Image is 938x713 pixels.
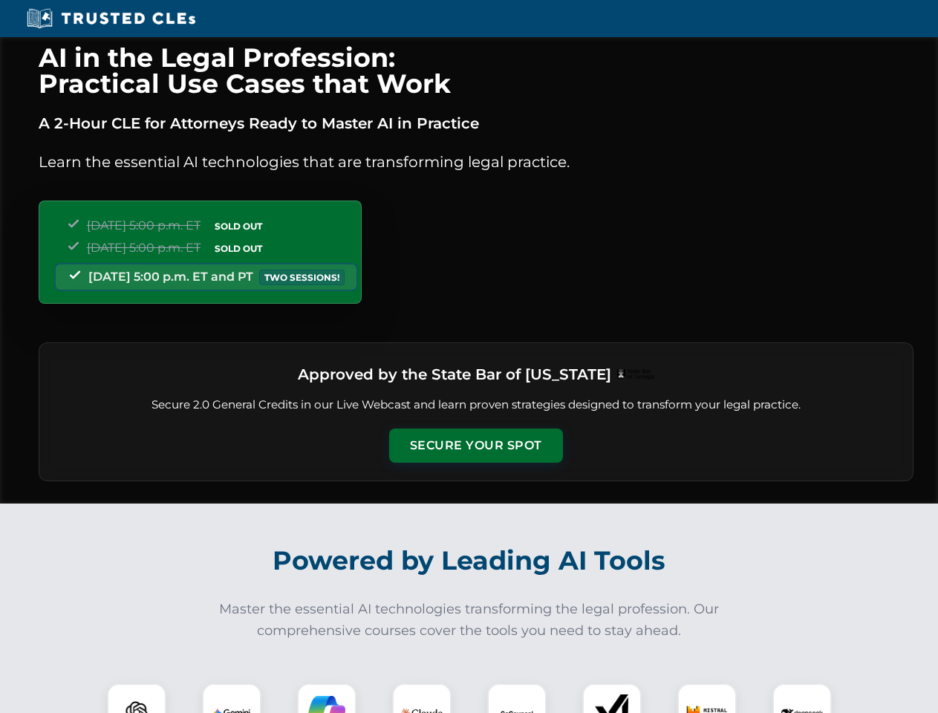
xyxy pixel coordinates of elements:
[209,599,729,642] p: Master the essential AI technologies transforming the legal profession. Our comprehensive courses...
[209,241,267,256] span: SOLD OUT
[39,150,913,174] p: Learn the essential AI technologies that are transforming legal practice.
[87,241,201,255] span: [DATE] 5:00 p.m. ET
[58,535,881,587] h2: Powered by Leading AI Tools
[22,7,200,30] img: Trusted CLEs
[389,429,563,463] button: Secure Your Spot
[617,369,654,380] img: Logo
[87,218,201,232] span: [DATE] 5:00 p.m. ET
[209,218,267,234] span: SOLD OUT
[298,361,611,388] h3: Approved by the State Bar of [US_STATE]
[57,397,895,414] p: Secure 2.0 General Credits in our Live Webcast and learn proven strategies designed to transform ...
[39,45,913,97] h1: AI in the Legal Profession: Practical Use Cases that Work
[39,111,913,135] p: A 2-Hour CLE for Attorneys Ready to Master AI in Practice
